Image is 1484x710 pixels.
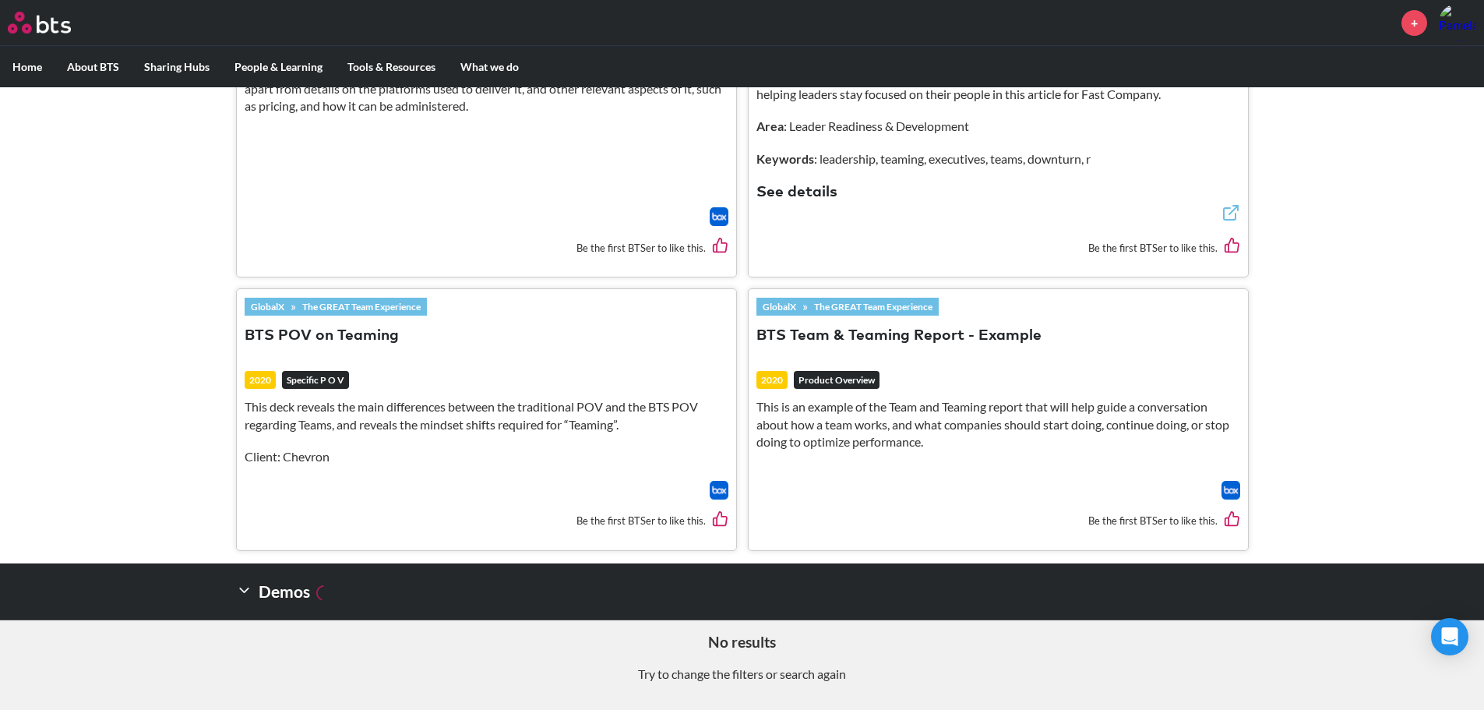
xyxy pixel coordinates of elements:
h5: No results [12,632,1472,653]
div: Be the first BTSer to like this. [756,226,1240,269]
strong: Keywords [756,151,814,166]
label: People & Learning [222,47,335,87]
p: Try to change the filters or search again [12,666,1472,683]
p: Client: Chevron [245,448,728,465]
a: + [1401,10,1427,36]
p: This document introduces the theory and research behind the Team and Teaming report, apart from d... [245,62,728,115]
div: » [756,298,939,315]
button: BTS Team & Teaming Report - Example [756,326,1042,347]
div: 2020 [245,371,276,390]
a: External link [1221,203,1240,226]
button: See details [756,182,837,203]
a: GlobalX [756,298,802,315]
a: Download file from Box [1221,481,1240,500]
p: : leadership, teaming, executives, teams, downturn, r [756,150,1240,168]
a: The GREAT Team Experience [808,298,939,315]
label: About BTS [55,47,132,87]
div: Be the first BTSer to like this. [245,226,728,269]
a: The GREAT Team Experience [296,298,427,315]
div: 2020 [756,371,788,390]
label: What we do [448,47,531,87]
em: Product Overview [794,371,879,390]
p: This is an example of the Team and Teaming report that will help guide a conversation about how a... [756,398,1240,450]
a: Profile [1439,4,1476,41]
img: Box logo [1221,481,1240,500]
div: Open Intercom Messenger [1431,618,1468,655]
button: BTS POV on Teaming [245,326,399,347]
h2: Demos [236,576,332,607]
img: BTS Logo [8,12,71,34]
em: Specific P O V [282,371,349,390]
img: Pamela Fournier [1439,4,1476,41]
label: Sharing Hubs [132,47,222,87]
img: Box logo [710,481,728,500]
div: Be the first BTSer to like this. [756,500,1240,542]
img: Box logo [710,207,728,226]
p: : Leader Readiness & Development [756,118,1240,135]
div: » [245,298,427,315]
div: Be the first BTSer to like this. [245,500,728,542]
strong: Area [756,118,784,133]
a: Download file from Box [710,207,728,226]
a: Download file from Box [710,481,728,500]
a: Go home [8,12,100,34]
p: This deck reveals the main differences between the traditional POV and the BTS POV regarding Team... [245,398,728,433]
a: GlobalX [245,298,291,315]
label: Tools & Resources [335,47,448,87]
